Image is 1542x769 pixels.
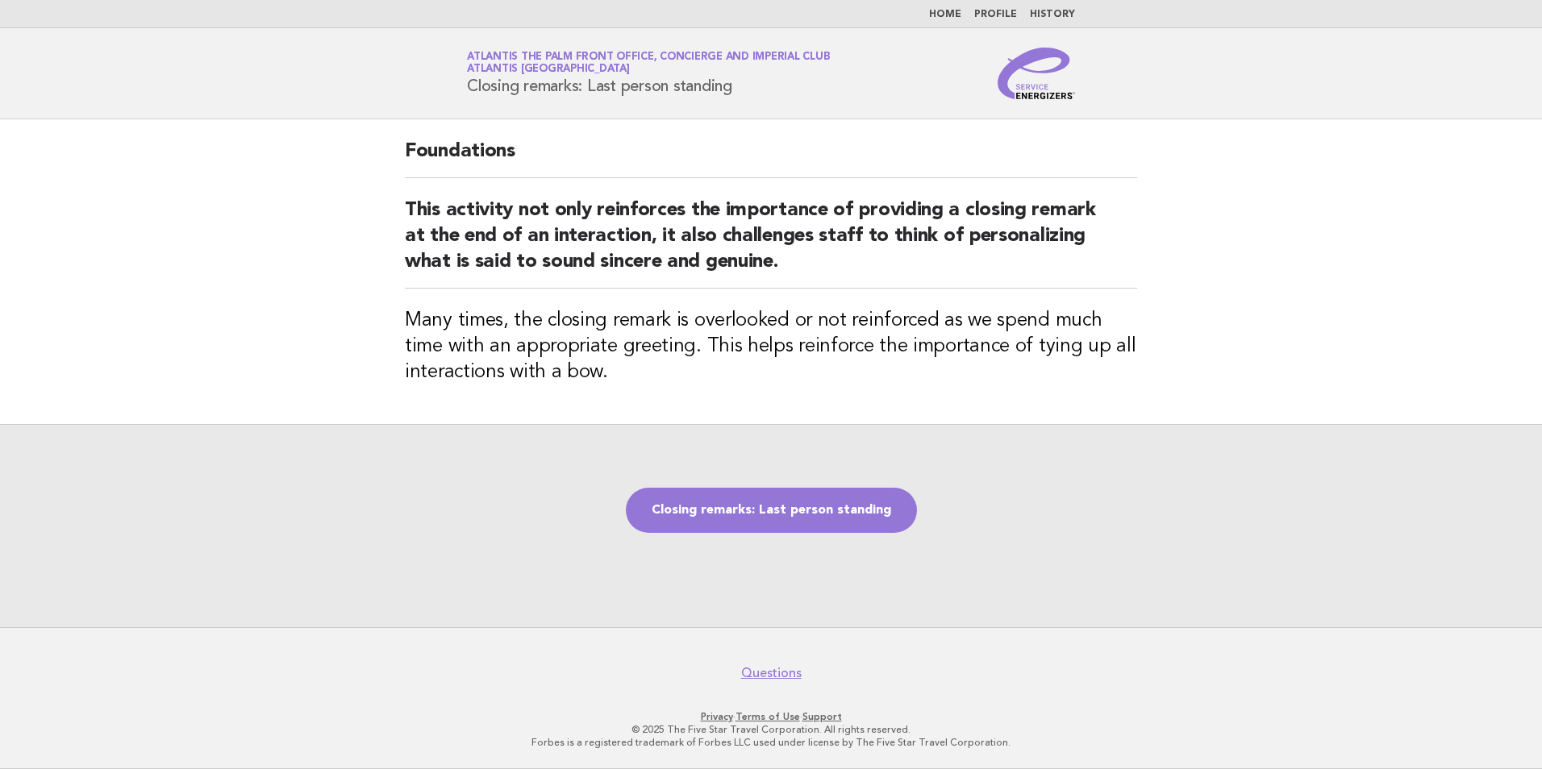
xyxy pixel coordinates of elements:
[405,308,1137,385] h3: Many times, the closing remark is overlooked or not reinforced as we spend much time with an appr...
[277,736,1265,749] p: Forbes is a registered trademark of Forbes LLC used under license by The Five Star Travel Corpora...
[467,52,830,74] a: Atlantis The Palm Front Office, Concierge and Imperial ClubAtlantis [GEOGRAPHIC_DATA]
[405,139,1137,178] h2: Foundations
[929,10,961,19] a: Home
[467,64,630,75] span: Atlantis [GEOGRAPHIC_DATA]
[277,723,1265,736] p: © 2025 The Five Star Travel Corporation. All rights reserved.
[741,665,802,681] a: Questions
[974,10,1017,19] a: Profile
[701,711,733,722] a: Privacy
[626,488,917,533] a: Closing remarks: Last person standing
[998,48,1075,99] img: Service Energizers
[736,711,800,722] a: Terms of Use
[467,52,830,94] h1: Closing remarks: Last person standing
[277,710,1265,723] p: · ·
[1030,10,1075,19] a: History
[802,711,842,722] a: Support
[405,197,1137,289] h2: This activity not only reinforces the importance of providing a closing remark at the end of an i...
